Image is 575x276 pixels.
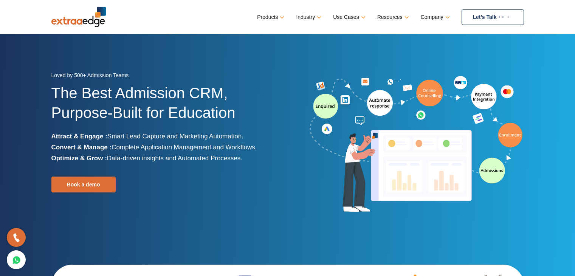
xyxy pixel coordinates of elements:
a: Book a demo [51,177,116,192]
a: Use Cases [333,12,364,23]
span: Data-driven insights and Automated Processes. [107,155,242,162]
a: Resources [377,12,408,23]
div: Loved by 500+ Admission Teams [51,70,282,83]
a: Company [421,12,448,23]
a: Let’s Talk [462,9,524,25]
b: Convert & Manage : [51,144,112,151]
a: Products [257,12,283,23]
span: Smart Lead Capture and Marketing Automation. [107,133,243,140]
span: Complete Application Management and Workflows. [112,144,257,151]
a: Industry [296,12,320,23]
img: admission-software-home-page-header [308,74,524,215]
h1: The Best Admission CRM, Purpose-Built for Education [51,83,282,131]
b: Attract & Engage : [51,133,107,140]
b: Optimize & Grow : [51,155,107,162]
